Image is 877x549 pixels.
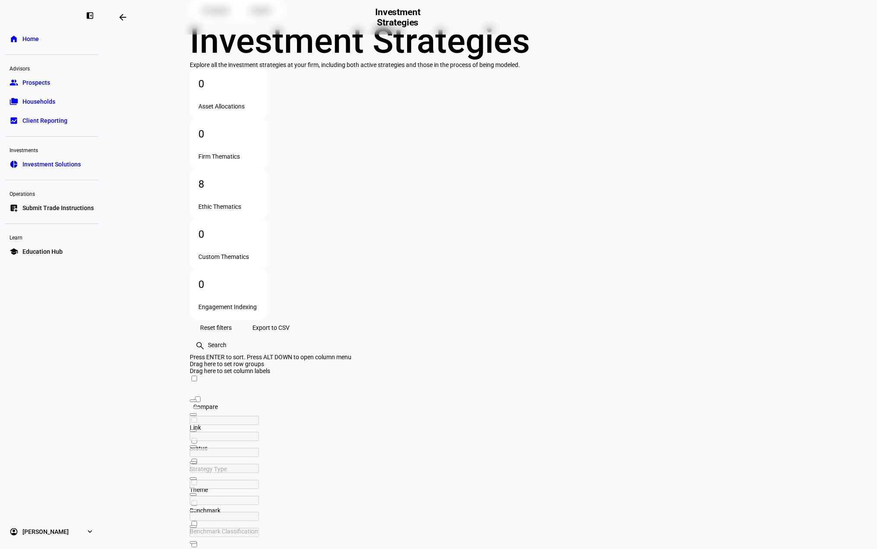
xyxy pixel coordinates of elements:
[5,30,99,48] a: homeHome
[22,247,63,256] span: Education Hub
[198,278,259,291] div: 0
[22,97,55,106] span: Households
[198,227,259,241] div: 0
[190,61,791,68] div: Explore all the investment strategies at your firm, including both active strategies and those in...
[190,429,197,432] button: Open Filter Menu
[252,319,290,336] span: Export to CSV
[5,156,99,173] a: pie_chartInvestment Solutions
[190,21,791,61] div: Investment Strategies
[207,341,278,349] input: Search
[10,247,18,256] eth-mat-symbol: school
[193,403,218,410] span: Compare
[118,12,128,22] mat-icon: arrow_backwards
[10,78,18,87] eth-mat-symbol: group
[22,204,94,212] span: Submit Trade Instructions
[365,7,431,28] h2: Investment Strategies
[10,527,18,536] eth-mat-symbol: account_circle
[190,445,207,452] span: Status
[5,144,99,156] div: Investments
[190,399,197,402] button: Open Filter Menu
[198,253,259,260] div: Custom Thematics
[190,528,259,537] input: Tracking Error Filter Input
[198,77,259,91] div: 0
[190,445,197,448] button: Open Filter Menu
[190,477,197,480] button: Open Filter Menu
[22,35,39,43] span: Home
[5,93,99,110] a: folder_copyHouseholds
[10,204,18,212] eth-mat-symbol: list_alt_add
[190,509,197,512] button: Open Filter Menu
[190,461,197,464] button: Open Filter Menu
[198,203,259,210] div: Ethic Thematics
[190,361,264,367] span: Drag here to set row groups
[190,448,259,457] input: Theme Filter Input
[190,354,791,361] div: Press ENTER to sort. Press ALT DOWN to open column menu
[10,160,18,169] eth-mat-symbol: pie_chart
[22,160,81,169] span: Investment Solutions
[5,74,99,91] a: groupProspects
[5,112,99,129] a: bid_landscapeClient Reporting
[191,376,197,381] input: Press Space to toggle all rows selection (unchecked)
[190,413,197,416] button: Open Filter Menu
[190,367,791,374] div: Column Labels
[190,512,259,521] input: Asset Type Filter Input
[190,507,220,514] span: Benchmark
[190,432,259,441] input: Strategy Type Filter Input
[198,303,259,310] div: Engagement Indexing
[242,319,300,336] button: Export to CSV
[190,480,259,489] input: Benchmark Classification Filter Input
[191,542,197,547] input: Press Space to toggle all rows selection (unchecked)
[10,116,18,125] eth-mat-symbol: bid_landscape
[86,11,94,20] eth-mat-symbol: left_panel_close
[86,527,94,536] eth-mat-symbol: expand_more
[195,341,204,349] mat-icon: search
[198,103,259,110] div: Asset Allocations
[5,187,99,199] div: Operations
[198,127,259,141] div: 0
[22,78,50,87] span: Prospects
[5,62,99,74] div: Advisors
[193,406,200,409] button: Open Filter Menu
[22,527,69,536] span: [PERSON_NAME]
[190,486,208,493] span: Theme
[5,231,99,243] div: Learn
[10,35,18,43] eth-mat-symbol: home
[190,525,197,528] button: Open Filter Menu
[190,367,270,374] span: Drag here to set column labels
[22,116,67,125] span: Client Reporting
[190,493,197,496] button: Open Filter Menu
[195,396,201,402] input: Press Space to toggle all rows selection (unchecked)
[190,541,197,544] button: Open Filter Menu
[198,153,259,160] div: Firm Thematics
[190,464,259,473] input: Benchmark Filter Input
[190,361,791,367] div: Row Groups
[10,97,18,106] eth-mat-symbol: folder_copy
[190,496,259,505] input: Multi Asset Allocation Filter Input
[198,177,259,191] div: 8
[190,416,259,425] input: Status Filter Input
[190,424,201,431] span: Link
